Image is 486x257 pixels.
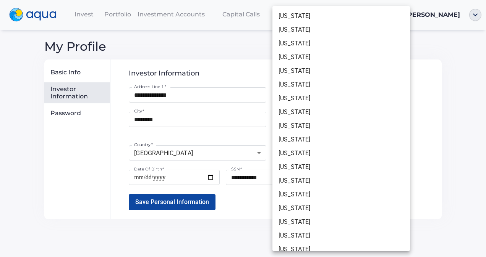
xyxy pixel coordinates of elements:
li: [US_STATE] [272,229,410,243]
li: [US_STATE] [272,243,410,256]
li: [US_STATE] [272,9,410,23]
li: [US_STATE] [272,133,410,146]
li: [US_STATE] [272,119,410,133]
li: [US_STATE] [272,64,410,78]
li: [US_STATE] [272,174,410,188]
li: [US_STATE] [272,23,410,37]
li: [US_STATE] [272,50,410,64]
li: [US_STATE] [272,160,410,174]
li: [US_STATE] [272,201,410,215]
li: [US_STATE] [272,37,410,50]
li: [US_STATE] [272,105,410,119]
li: [US_STATE] [272,188,410,201]
li: [US_STATE] [272,146,410,160]
li: [US_STATE] [272,78,410,92]
li: [US_STATE] [272,215,410,229]
li: [US_STATE] [272,92,410,105]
